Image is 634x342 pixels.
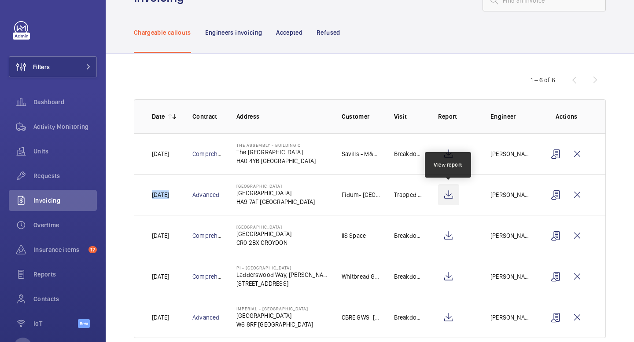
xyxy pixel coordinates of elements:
p: The Assembly - Building C [236,142,316,148]
p: [GEOGRAPHIC_DATA] [236,189,315,197]
p: [STREET_ADDRESS] [236,279,328,288]
span: Units [33,147,97,156]
a: Comprehensive [192,273,236,280]
span: Reports [33,270,97,279]
p: Engineers invoicing [205,28,262,37]
p: Imperial - [GEOGRAPHIC_DATA] [236,306,313,311]
p: Address [236,112,328,121]
p: [GEOGRAPHIC_DATA] [236,183,315,189]
button: Filters [9,56,97,77]
p: Engineer [490,112,531,121]
p: [GEOGRAPHIC_DATA] [236,311,313,320]
p: Savills - M&G Portfolio [342,149,380,158]
p: Breakdown [394,231,424,240]
div: View report [434,161,462,169]
span: Contacts [33,295,97,303]
p: Chargeable callouts [134,28,191,37]
p: [DATE] [152,231,169,240]
p: Breakdown [394,313,424,322]
span: Requests [33,171,97,180]
span: Overtime [33,221,97,229]
span: 17 [88,246,97,253]
p: Breakdown [394,149,424,158]
div: 1 – 6 of 6 [531,76,555,84]
p: Refused [317,28,340,37]
p: Accepted [276,28,302,37]
p: Trapped passenger [394,190,424,199]
a: Comprehensive [192,232,236,239]
p: Report [438,112,476,121]
a: Advanced [192,191,219,198]
p: [PERSON_NAME] [490,190,531,199]
p: Customer [342,112,380,121]
a: Advanced [192,314,219,321]
p: PI - [GEOGRAPHIC_DATA] [236,265,328,270]
p: HA0 4YB [GEOGRAPHIC_DATA] [236,156,316,165]
p: [PERSON_NAME] [490,149,531,158]
p: [DATE] [152,190,169,199]
p: Actions [546,112,588,121]
p: Whitbread Group PLC [342,272,380,281]
p: [PERSON_NAME] [490,313,531,322]
span: Dashboard [33,98,97,106]
p: W6 8RF [GEOGRAPHIC_DATA] [236,320,313,329]
p: Date [152,112,165,121]
p: The [GEOGRAPHIC_DATA] [236,148,316,156]
p: HA9 7AF [GEOGRAPHIC_DATA] [236,197,315,206]
span: Insurance items [33,245,85,254]
p: [GEOGRAPHIC_DATA] [236,229,291,238]
p: [PERSON_NAME] [490,272,531,281]
p: CBRE GWS- [GEOGRAPHIC_DATA] ([GEOGRAPHIC_DATA]) [342,313,380,322]
p: [DATE] [152,313,169,322]
p: Breakdown [394,272,424,281]
a: Comprehensive [192,150,236,157]
span: Invoicing [33,196,97,205]
p: Contract [192,112,222,121]
span: Activity Monitoring [33,122,97,131]
p: IIS Space [342,231,366,240]
p: [DATE] [152,272,169,281]
span: Filters [33,62,50,71]
p: [GEOGRAPHIC_DATA] [236,224,291,229]
span: Beta [78,319,90,328]
p: Ladderswood Way, [PERSON_NAME] [236,270,328,279]
p: [PERSON_NAME] [490,231,531,240]
p: Visit [394,112,424,121]
span: IoT [33,319,78,328]
p: [DATE] [152,149,169,158]
p: Fidum- [GEOGRAPHIC_DATA] [342,190,380,199]
p: CR0 2BX CROYDON [236,238,291,247]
